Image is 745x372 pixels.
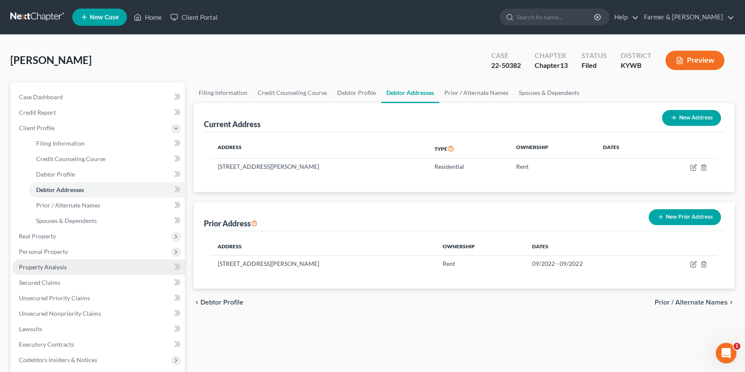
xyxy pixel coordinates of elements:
[29,136,185,151] a: Filing Information
[19,294,90,302] span: Unsecured Priority Claims
[436,238,526,255] th: Ownership
[535,51,568,61] div: Chapter
[29,151,185,167] a: Credit Counseling Course
[491,61,521,70] div: 22-50382
[19,356,97,363] span: Codebtors Insiders & Notices
[662,110,721,126] button: New Address
[166,9,222,25] a: Client Portal
[439,82,514,103] a: Prior / Alternate Names
[517,9,595,25] input: Search by name...
[12,306,185,321] a: Unsecured Nonpriority Claims
[211,159,428,175] td: [STREET_ADDRESS][PERSON_NAME]
[12,89,185,105] a: Case Dashboard
[655,299,728,306] span: Prior / Alternate Names
[129,9,166,25] a: Home
[19,341,74,348] span: Executory Contracts
[649,209,721,225] button: New Prior Address
[428,159,509,175] td: Residential
[12,290,185,306] a: Unsecured Priority Claims
[582,51,607,61] div: Status
[194,299,200,306] i: chevron_left
[36,155,105,162] span: Credit Counseling Course
[252,82,332,103] a: Credit Counseling Course
[12,321,185,337] a: Lawsuits
[12,105,185,120] a: Credit Report
[381,82,439,103] a: Debtor Addresses
[640,9,734,25] a: Farmer & [PERSON_NAME]
[509,159,596,175] td: Rent
[621,61,652,70] div: KYWB
[19,232,56,240] span: Real Property
[733,343,740,350] span: 1
[194,299,243,306] button: chevron_left Debtor Profile
[211,238,436,255] th: Address
[525,238,650,255] th: Dates
[10,54,92,66] span: [PERSON_NAME]
[19,325,42,332] span: Lawsuits
[211,255,436,271] td: [STREET_ADDRESS][PERSON_NAME]
[90,14,119,21] span: New Case
[610,9,639,25] a: Help
[509,139,596,159] th: Ownership
[728,299,735,306] i: chevron_right
[29,198,185,213] a: Prior / Alternate Names
[428,139,509,159] th: Type
[29,182,185,198] a: Debtor Addresses
[19,310,101,317] span: Unsecured Nonpriority Claims
[211,139,428,159] th: Address
[204,218,258,229] div: Prior Address
[655,299,735,306] button: Prior / Alternate Names chevron_right
[19,109,56,116] span: Credit Report
[29,167,185,182] a: Debtor Profile
[200,299,243,306] span: Debtor Profile
[491,51,521,61] div: Case
[19,263,67,271] span: Property Analysis
[514,82,585,103] a: Spouses & Dependents
[665,51,724,70] button: Preview
[19,248,68,255] span: Personal Property
[36,217,97,224] span: Spouses & Dependents
[560,61,568,69] span: 13
[36,171,75,178] span: Debtor Profile
[621,51,652,61] div: District
[19,279,60,286] span: Secured Claims
[12,337,185,352] a: Executory Contracts
[596,139,653,159] th: Dates
[535,61,568,70] div: Chapter
[525,255,650,271] td: 09/2022 - 09/2022
[12,275,185,290] a: Secured Claims
[716,343,736,363] iframe: Intercom live chat
[36,201,100,209] span: Prior / Alternate Names
[332,82,381,103] a: Debtor Profile
[19,124,55,131] span: Client Profile
[12,259,185,275] a: Property Analysis
[29,213,185,229] a: Spouses & Dependents
[19,93,63,101] span: Case Dashboard
[194,82,252,103] a: Filing Information
[204,119,261,129] div: Current Address
[36,186,84,193] span: Debtor Addresses
[36,140,85,147] span: Filing Information
[436,255,526,271] td: Rent
[582,61,607,70] div: Filed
